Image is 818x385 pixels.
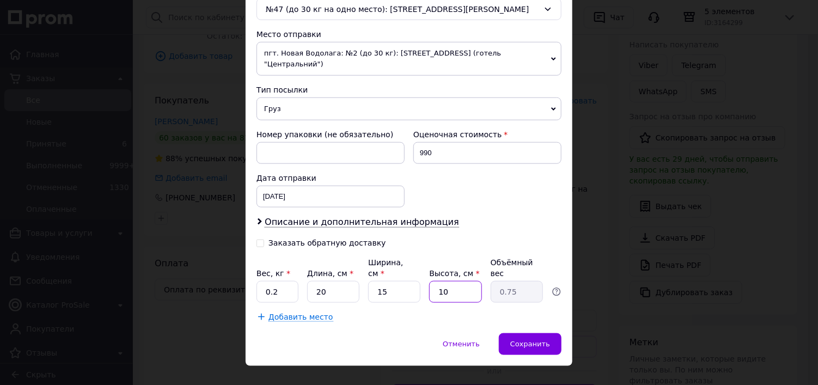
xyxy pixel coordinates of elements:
div: Дата отправки [257,173,405,184]
span: Отменить [443,340,480,348]
span: Груз [257,97,561,120]
span: Сохранить [510,340,550,348]
div: Номер упаковки (не обязательно) [257,129,405,140]
div: Оценочная стоимость [413,129,561,140]
div: Объёмный вес [491,257,543,279]
span: пгт. Новая Водолага: №2 (до 30 кг): [STREET_ADDRESS] (готель "Центральний") [257,42,561,76]
span: Тип посылки [257,85,308,94]
span: Место отправки [257,30,321,39]
label: Длина, см [307,269,353,278]
label: Ширина, см [368,258,403,278]
label: Высота, см [429,269,479,278]
div: Заказать обратную доставку [268,239,386,248]
span: Добавить место [268,313,333,322]
label: Вес, кг [257,269,290,278]
span: Описание и дополнительная информация [265,217,459,228]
